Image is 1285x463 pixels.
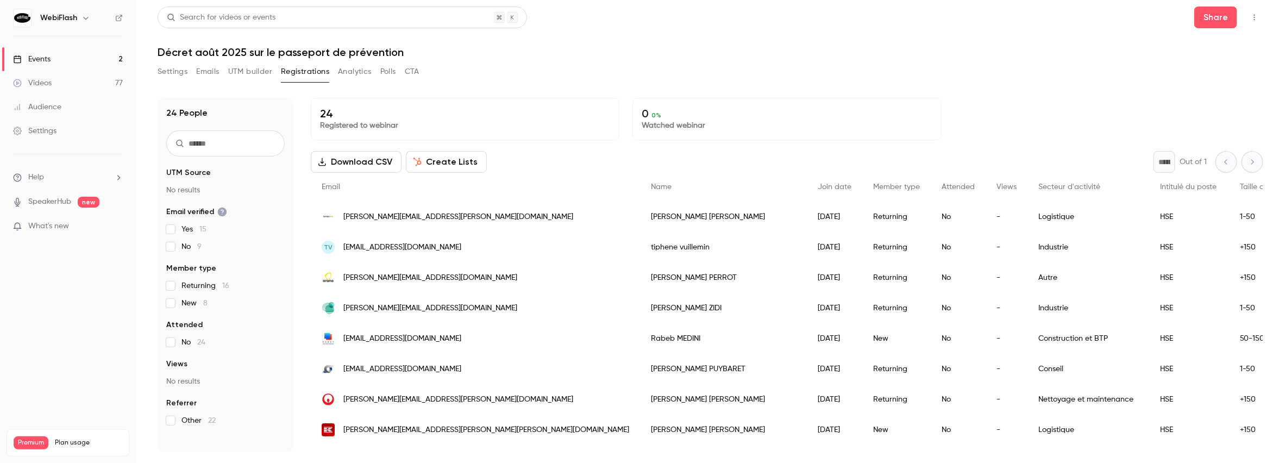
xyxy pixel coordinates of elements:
div: Audience [13,102,61,112]
div: Rabeb MEDINI [640,323,807,354]
div: - [986,415,1027,445]
div: [DATE] [807,262,862,293]
span: [EMAIL_ADDRESS][DOMAIN_NAME] [343,333,461,345]
span: Views [166,359,187,370]
div: [DATE] [807,354,862,384]
div: [PERSON_NAME] [PERSON_NAME] [640,384,807,415]
div: [PERSON_NAME] PERROT [640,262,807,293]
div: [DATE] [807,232,862,262]
img: ficime.fr [322,362,335,376]
p: Out of 1 [1180,157,1207,167]
span: [PERSON_NAME][EMAIL_ADDRESS][PERSON_NAME][DOMAIN_NAME] [343,394,573,405]
img: WebiFlash [14,9,31,27]
div: No [931,354,986,384]
span: No [181,337,205,348]
h1: Décret août 2025 sur le passeport de prévention [158,46,1263,59]
div: - [986,232,1027,262]
div: Events [13,54,51,65]
button: Share [1194,7,1237,28]
div: [DATE] [807,415,862,445]
div: [PERSON_NAME] [PERSON_NAME] [640,415,807,445]
span: 9 [197,243,202,251]
button: Emails [196,63,219,80]
span: Help [28,172,44,183]
span: What's new [28,221,69,232]
span: [PERSON_NAME][EMAIL_ADDRESS][DOMAIN_NAME] [343,272,517,284]
div: - [986,202,1027,232]
span: [PERSON_NAME][EMAIL_ADDRESS][PERSON_NAME][PERSON_NAME][DOMAIN_NAME] [343,424,629,436]
div: - [986,293,1027,323]
div: Videos [13,78,52,89]
span: Email verified [166,207,227,217]
span: 24 [197,339,205,346]
span: Other [181,415,216,426]
div: Returning [862,262,931,293]
div: HSE [1149,202,1229,232]
span: 22 [208,417,216,424]
button: Registrations [281,63,329,80]
p: No results [166,376,285,387]
div: No [931,202,986,232]
span: [EMAIL_ADDRESS][DOMAIN_NAME] [343,364,461,375]
div: tiphene vuillemin [640,232,807,262]
span: Attended [166,320,203,330]
span: No [181,241,202,252]
span: Secteur d'activité [1038,183,1100,191]
div: No [931,323,986,354]
p: No results [166,185,285,196]
div: Returning [862,232,931,262]
div: - [986,354,1027,384]
p: 0 [642,107,932,120]
div: HSE [1149,232,1229,262]
div: [DATE] [807,202,862,232]
h1: 24 People [166,107,208,120]
div: Nettoyage et maintenance [1027,384,1149,415]
p: Registered to webinar [320,120,610,131]
section: facet-groups [166,167,285,426]
div: Industrie [1027,232,1149,262]
button: Settings [158,63,187,80]
h6: WebiFlash [40,12,77,23]
span: 0 % [651,111,661,119]
button: Analytics [338,63,372,80]
span: Name [651,183,672,191]
span: Member type [873,183,920,191]
img: foret-ent.fr [322,332,335,345]
div: Settings [13,126,57,136]
button: Download CSV [311,151,402,173]
span: new [78,197,99,208]
div: No [931,293,986,323]
button: Polls [380,63,396,80]
span: 8 [203,299,208,307]
div: Returning [862,384,931,415]
div: Search for videos or events [167,12,275,23]
div: HSE [1149,293,1229,323]
div: [PERSON_NAME] ZIDI [640,293,807,323]
img: tempo-one.com [322,210,335,223]
div: [DATE] [807,384,862,415]
div: Returning [862,354,931,384]
span: 16 [222,282,229,290]
span: UTM Source [166,167,211,178]
span: 15 [199,226,206,233]
div: No [931,262,986,293]
span: Returning [181,280,229,291]
div: Industrie [1027,293,1149,323]
p: Watched webinar [642,120,932,131]
div: No [931,415,986,445]
span: Intitulé du poste [1160,183,1217,191]
button: Create Lists [406,151,487,173]
div: [PERSON_NAME] PUYBARET [640,354,807,384]
div: HSE [1149,415,1229,445]
div: [PERSON_NAME] [PERSON_NAME] [640,202,807,232]
span: Join date [818,183,851,191]
span: [PERSON_NAME][EMAIL_ADDRESS][PERSON_NAME][DOMAIN_NAME] [343,211,573,223]
span: Attended [942,183,975,191]
span: New [181,298,208,309]
div: No [931,384,986,415]
img: verallia.com [322,302,335,315]
div: Logistique [1027,415,1149,445]
a: SpeakerHub [28,196,71,208]
span: Member type [166,263,216,274]
span: Referrer [166,398,197,409]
